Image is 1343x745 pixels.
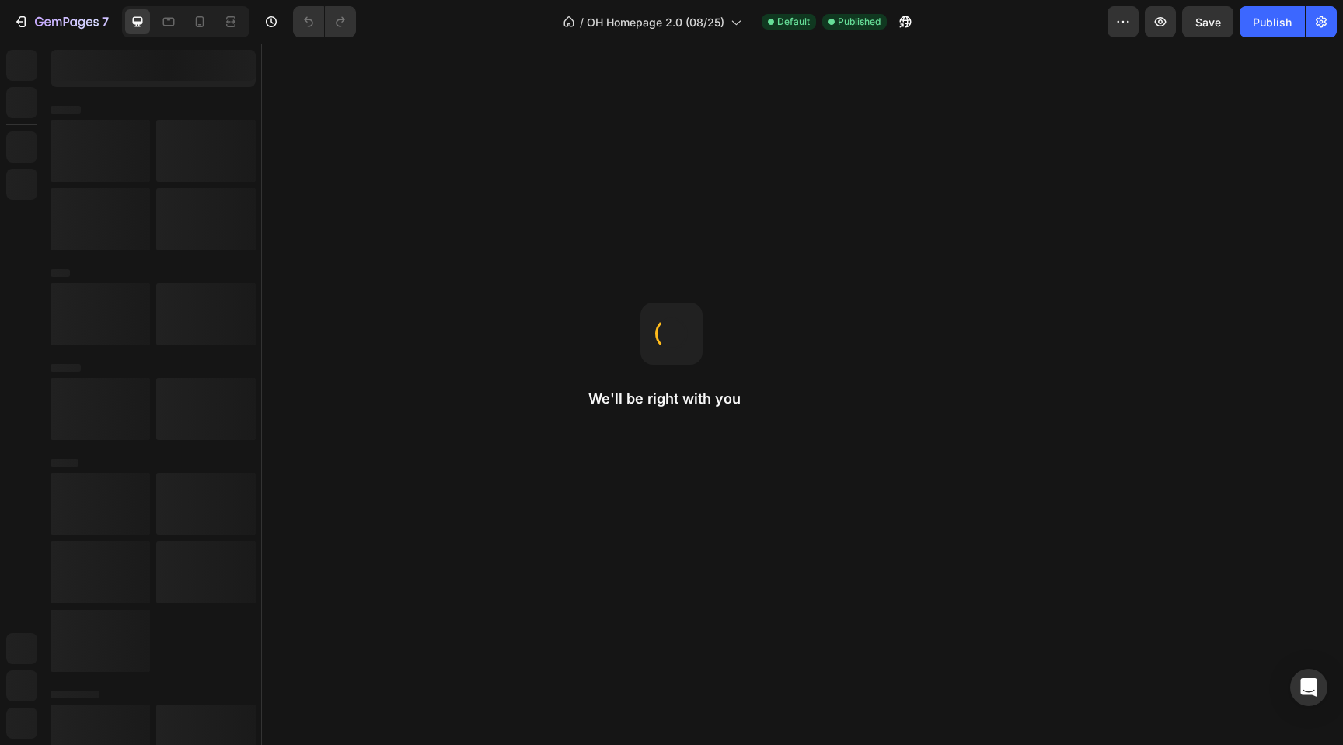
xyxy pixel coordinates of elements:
[293,6,356,37] div: Undo/Redo
[580,14,584,30] span: /
[1253,14,1292,30] div: Publish
[1290,669,1327,706] div: Open Intercom Messenger
[838,15,881,29] span: Published
[587,14,724,30] span: OH Homepage 2.0 (08/25)
[6,6,116,37] button: 7
[1240,6,1305,37] button: Publish
[777,15,810,29] span: Default
[102,12,109,31] p: 7
[588,390,755,408] h2: We'll be right with you
[1182,6,1233,37] button: Save
[1195,16,1221,29] span: Save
